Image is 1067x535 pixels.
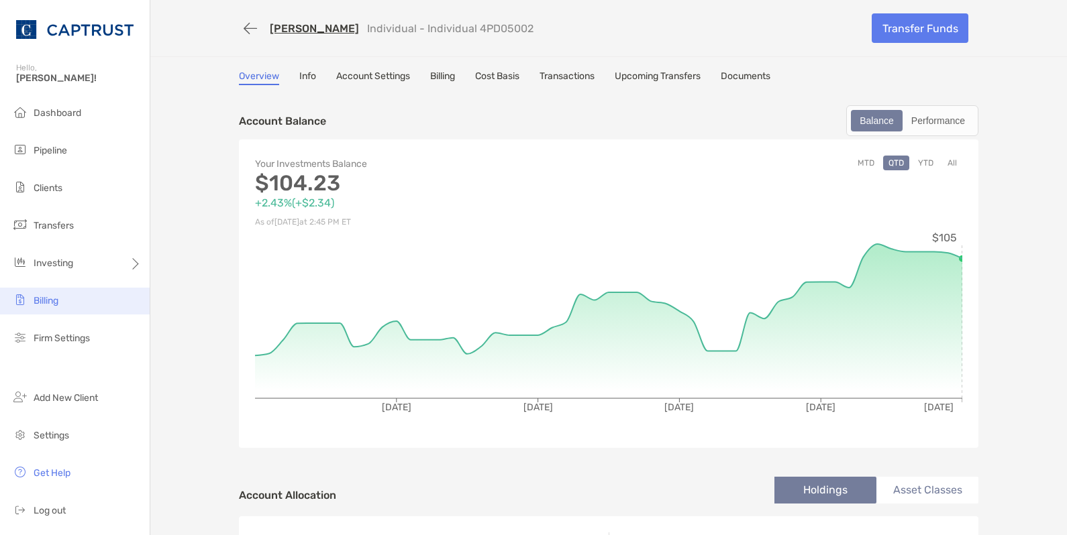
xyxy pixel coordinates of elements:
button: MTD [852,156,880,170]
span: Settings [34,430,69,441]
img: get-help icon [12,464,28,480]
p: Account Balance [239,113,326,129]
li: Holdings [774,477,876,503]
span: Billing [34,295,58,306]
img: add_new_client icon [12,389,28,405]
li: Asset Classes [876,477,978,503]
img: investing icon [12,254,28,270]
tspan: [DATE] [806,402,835,413]
span: [PERSON_NAME]! [16,72,142,84]
img: settings icon [12,426,28,442]
h4: Account Allocation [239,489,336,501]
img: logout icon [12,501,28,518]
p: $104.23 [255,175,609,192]
tspan: [DATE] [382,402,411,413]
div: segmented control [846,105,978,136]
img: billing icon [12,292,28,308]
p: +2.43% ( +$2.34 ) [255,194,609,211]
a: Info [299,70,316,85]
a: Documents [721,70,770,85]
tspan: [DATE] [924,402,954,413]
a: Transactions [540,70,595,85]
img: firm-settings icon [12,329,28,345]
a: Cost Basis [475,70,519,85]
img: clients icon [12,179,28,195]
img: pipeline icon [12,141,28,158]
img: CAPTRUST Logo [16,5,134,54]
img: transfers icon [12,217,28,233]
a: [PERSON_NAME] [270,22,359,35]
span: Dashboard [34,107,81,119]
span: Get Help [34,467,70,479]
span: Firm Settings [34,333,90,344]
a: Upcoming Transfers [615,70,701,85]
a: Billing [430,70,455,85]
a: Transfer Funds [872,13,968,43]
tspan: [DATE] [523,402,553,413]
p: Individual - Individual 4PD05002 [367,22,533,35]
p: As of [DATE] at 2:45 PM ET [255,214,609,231]
div: Balance [852,111,901,130]
span: Transfers [34,220,74,231]
img: dashboard icon [12,104,28,120]
span: Add New Client [34,392,98,404]
tspan: $105 [932,231,957,244]
button: QTD [883,156,909,170]
span: Clients [34,182,62,194]
button: YTD [913,156,939,170]
p: Your Investments Balance [255,156,609,172]
span: Investing [34,257,73,269]
span: Log out [34,505,66,516]
a: Overview [239,70,279,85]
div: Performance [904,111,972,130]
button: All [942,156,962,170]
tspan: [DATE] [664,402,694,413]
span: Pipeline [34,145,67,156]
a: Account Settings [336,70,410,85]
